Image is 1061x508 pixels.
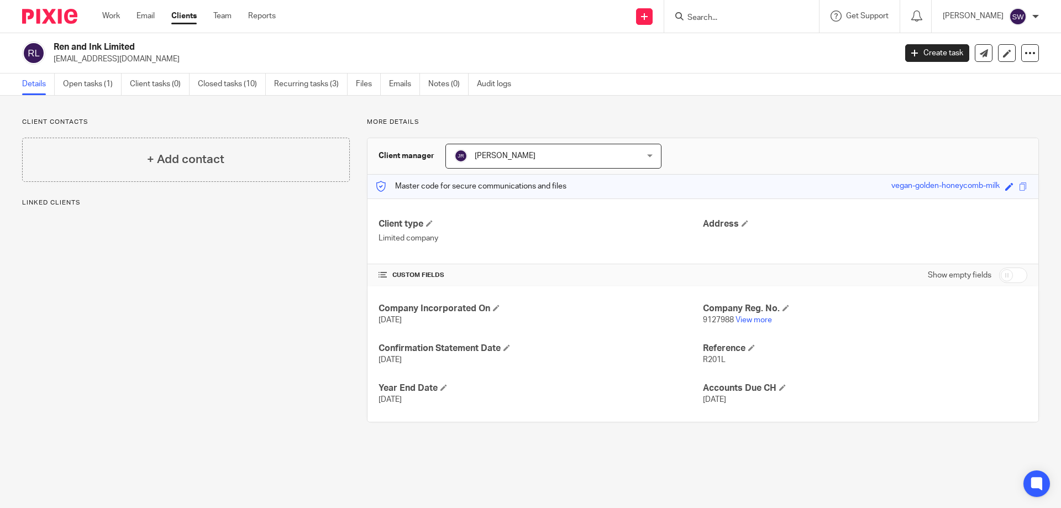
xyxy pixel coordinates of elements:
img: Pixie [22,9,77,24]
h4: Accounts Due CH [703,383,1027,394]
a: Notes (0) [428,74,469,95]
a: Audit logs [477,74,519,95]
a: Closed tasks (10) [198,74,266,95]
span: Get Support [846,12,889,20]
span: [DATE] [379,316,402,324]
a: View more [736,316,772,324]
h4: Company Reg. No. [703,303,1027,315]
a: Recurring tasks (3) [274,74,348,95]
a: Open tasks (1) [63,74,122,95]
p: Linked clients [22,198,350,207]
a: Details [22,74,55,95]
a: Work [102,11,120,22]
p: More details [367,118,1039,127]
a: Reports [248,11,276,22]
img: svg%3E [454,149,468,163]
p: Master code for secure communications and files [376,181,566,192]
span: 9127988 [703,316,734,324]
h4: Confirmation Statement Date [379,343,703,354]
input: Search [686,13,786,23]
a: Email [136,11,155,22]
span: [DATE] [703,396,726,404]
h4: Reference [703,343,1027,354]
span: [DATE] [379,396,402,404]
h2: Ren and Ink Limited [54,41,722,53]
p: Client contacts [22,118,350,127]
a: Create task [905,44,969,62]
a: Team [213,11,232,22]
h4: Company Incorporated On [379,303,703,315]
p: [EMAIL_ADDRESS][DOMAIN_NAME] [54,54,889,65]
a: Emails [389,74,420,95]
p: Limited company [379,233,703,244]
label: Show empty fields [928,270,991,281]
span: [PERSON_NAME] [475,152,535,160]
p: [PERSON_NAME] [943,11,1004,22]
h4: Address [703,218,1027,230]
h3: Client manager [379,150,434,161]
img: svg%3E [22,41,45,65]
img: svg%3E [1009,8,1027,25]
span: [DATE] [379,356,402,364]
div: vegan-golden-honeycomb-milk [891,180,1000,193]
span: R201L [703,356,726,364]
h4: Year End Date [379,383,703,394]
h4: Client type [379,218,703,230]
a: Client tasks (0) [130,74,190,95]
h4: CUSTOM FIELDS [379,271,703,280]
h4: + Add contact [147,151,224,168]
a: Clients [171,11,197,22]
a: Files [356,74,381,95]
